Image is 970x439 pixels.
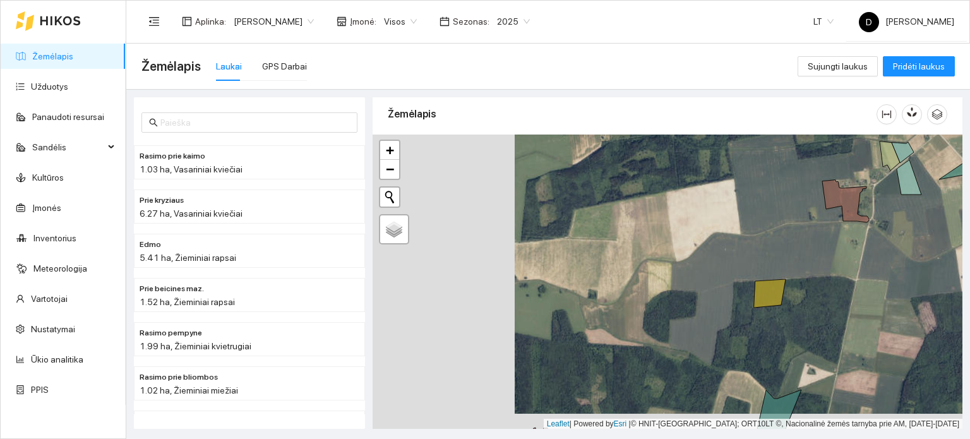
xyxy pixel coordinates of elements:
button: Initiate a new search [380,188,399,207]
span: column-width [877,109,896,119]
a: Užduotys [31,81,68,92]
span: Pridėti laukus [893,59,945,73]
input: Paieška [160,116,350,129]
span: 6.27 ha, Vasariniai kviečiai [140,208,242,219]
span: − [386,161,394,177]
span: Rasimo prie kaimo [140,150,205,162]
a: Zoom in [380,141,399,160]
span: [PERSON_NAME] [859,16,954,27]
button: column-width [877,104,897,124]
span: Įmonė : [350,15,376,28]
span: Rasimo prie bliombos [140,371,218,383]
div: GPS Darbai [262,59,307,73]
span: Rasimo pempyne [140,327,202,339]
span: Sandėlis [32,135,104,160]
span: Sujungti laukus [808,59,868,73]
span: Edmo [140,239,161,251]
a: Esri [614,419,627,428]
span: D [866,12,872,32]
a: Ūkio analitika [31,354,83,364]
button: Sujungti laukus [798,56,878,76]
span: calendar [440,16,450,27]
span: layout [182,16,192,27]
a: Žemėlapis [32,51,73,61]
span: search [149,118,158,127]
a: Meteorologija [33,263,87,274]
span: 2025 [497,12,530,31]
a: Sujungti laukus [798,61,878,71]
a: Pridėti laukus [883,61,955,71]
span: 1.02 ha, Žieminiai miežiai [140,385,238,395]
span: 1.52 ha, Žieminiai rapsai [140,297,235,307]
span: shop [337,16,347,27]
a: Vartotojai [31,294,68,304]
div: Laukai [216,59,242,73]
button: Pridėti laukus [883,56,955,76]
span: | [629,419,631,428]
a: PPIS [31,385,49,395]
span: Visos [384,12,417,31]
button: menu-fold [141,9,167,34]
span: 5.41 ha, Žieminiai rapsai [140,253,236,263]
div: Žemėlapis [388,96,877,132]
a: Nustatymai [31,324,75,334]
a: Zoom out [380,160,399,179]
span: 1.99 ha, Žieminiai kvietrugiai [140,341,251,351]
span: menu-fold [148,16,160,27]
span: Prie kryziaus [140,195,184,207]
span: Aplinka : [195,15,226,28]
span: Prie beicines maz. [140,283,204,295]
a: Įmonės [32,203,61,213]
a: Layers [380,215,408,243]
a: Kultūros [32,172,64,183]
a: Inventorius [33,233,76,243]
span: 1.03 ha, Vasariniai kviečiai [140,164,242,174]
div: | Powered by © HNIT-[GEOGRAPHIC_DATA]; ORT10LT ©, Nacionalinė žemės tarnyba prie AM, [DATE]-[DATE] [544,419,962,430]
a: Leaflet [547,419,570,428]
span: Dovydas Baršauskas [234,12,314,31]
span: LT [813,12,834,31]
span: + [386,142,394,158]
span: Žemėlapis [141,56,201,76]
span: Sezonas : [453,15,489,28]
a: Panaudoti resursai [32,112,104,122]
